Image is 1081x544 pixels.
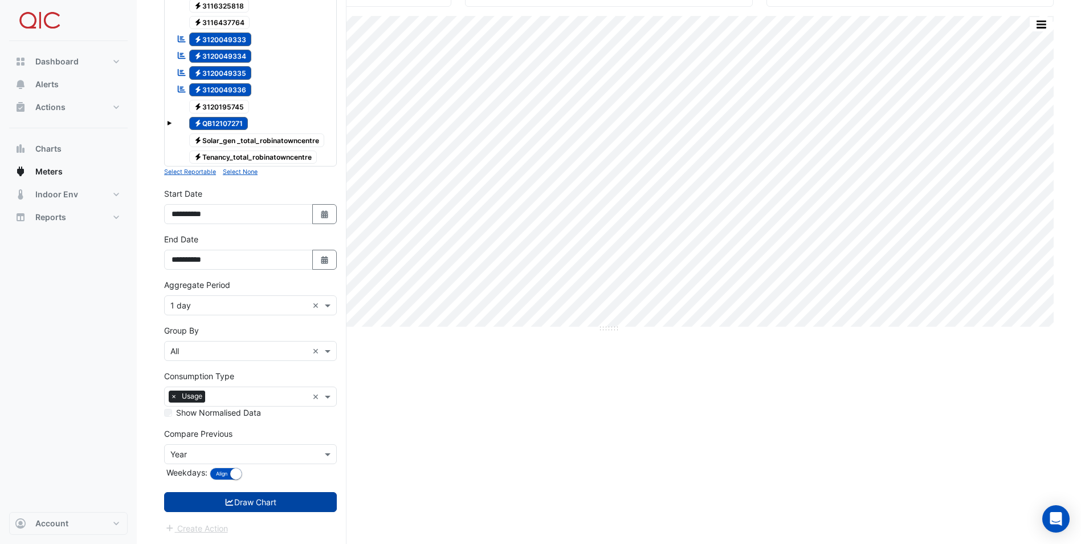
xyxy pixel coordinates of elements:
[189,151,317,164] span: Tenancy_total_robinatowncentre
[164,168,216,176] small: Select Reportable
[177,84,187,94] fa-icon: Reportable
[14,9,65,32] img: Company Logo
[15,212,26,223] app-icon: Reports
[189,133,325,147] span: Solar_gen _total_robinatowncentre
[15,102,26,113] app-icon: Actions
[35,212,66,223] span: Reports
[15,56,26,67] app-icon: Dashboard
[194,136,202,144] fa-icon: Electricity
[164,167,216,177] button: Select Reportable
[1042,505,1070,533] div: Open Intercom Messenger
[9,160,128,183] button: Meters
[15,143,26,155] app-icon: Charts
[15,166,26,177] app-icon: Meters
[194,35,202,43] fa-icon: Electricity
[35,143,62,155] span: Charts
[164,466,207,478] label: Weekdays:
[194,18,202,27] fa-icon: Electricity
[164,428,232,440] label: Compare Previous
[164,324,199,336] label: Group By
[179,391,205,402] span: Usage
[189,83,252,97] span: 3120049336
[189,50,252,63] span: 3120049334
[164,279,230,291] label: Aggregate Period
[189,66,252,80] span: 3120049335
[164,522,229,532] app-escalated-ticket-create-button: Please draw the charts first
[9,50,128,73] button: Dashboard
[164,370,234,382] label: Consumption Type
[35,102,66,113] span: Actions
[164,233,198,245] label: End Date
[169,391,179,402] span: ×
[194,119,202,128] fa-icon: Electricity
[312,299,322,311] span: Clear
[189,33,252,46] span: 3120049333
[15,189,26,200] app-icon: Indoor Env
[223,167,258,177] button: Select None
[189,16,250,30] span: 3116437764
[15,79,26,90] app-icon: Alerts
[177,67,187,77] fa-icon: Reportable
[35,518,68,529] span: Account
[312,345,322,357] span: Clear
[194,1,202,10] fa-icon: Electricity
[189,117,248,131] span: QB12107271
[9,183,128,206] button: Indoor Env
[9,96,128,119] button: Actions
[35,166,63,177] span: Meters
[194,86,202,94] fa-icon: Electricity
[177,51,187,60] fa-icon: Reportable
[194,68,202,77] fa-icon: Electricity
[9,512,128,535] button: Account
[177,34,187,43] fa-icon: Reportable
[189,100,250,113] span: 3120195745
[164,188,202,200] label: Start Date
[35,79,59,90] span: Alerts
[1030,17,1053,31] button: More Options
[9,206,128,229] button: Reports
[194,153,202,161] fa-icon: Electricity
[35,56,79,67] span: Dashboard
[164,492,337,512] button: Draw Chart
[320,255,330,265] fa-icon: Select Date
[194,102,202,111] fa-icon: Electricity
[176,407,261,419] label: Show Normalised Data
[223,168,258,176] small: Select None
[35,189,78,200] span: Indoor Env
[9,73,128,96] button: Alerts
[9,137,128,160] button: Charts
[312,391,322,403] span: Clear
[194,52,202,60] fa-icon: Electricity
[320,209,330,219] fa-icon: Select Date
